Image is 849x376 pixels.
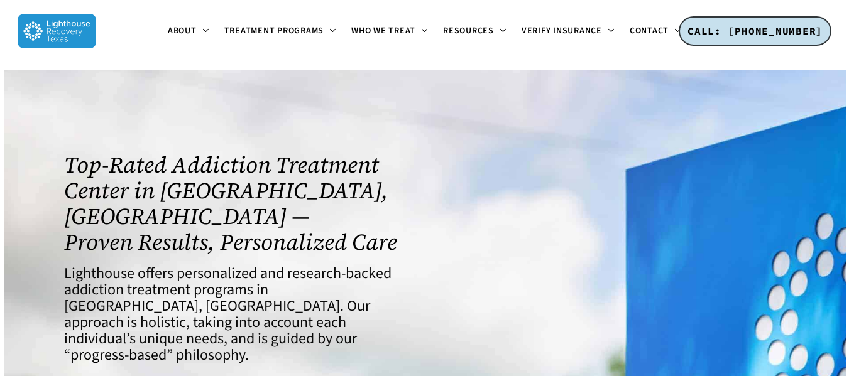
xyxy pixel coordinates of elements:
[522,24,602,37] span: Verify Insurance
[64,266,410,363] h4: Lighthouse offers personalized and research-backed addiction treatment programs in [GEOGRAPHIC_DA...
[687,24,823,37] span: CALL: [PHONE_NUMBER]
[622,26,689,36] a: Contact
[514,26,622,36] a: Verify Insurance
[64,152,410,255] h1: Top-Rated Addiction Treatment Center in [GEOGRAPHIC_DATA], [GEOGRAPHIC_DATA] — Proven Results, Pe...
[435,26,514,36] a: Resources
[224,24,324,37] span: Treatment Programs
[630,24,669,37] span: Contact
[344,26,435,36] a: Who We Treat
[160,26,217,36] a: About
[217,26,344,36] a: Treatment Programs
[351,24,415,37] span: Who We Treat
[443,24,494,37] span: Resources
[70,344,167,366] a: progress-based
[679,16,831,46] a: CALL: [PHONE_NUMBER]
[18,14,96,48] img: Lighthouse Recovery Texas
[168,24,197,37] span: About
